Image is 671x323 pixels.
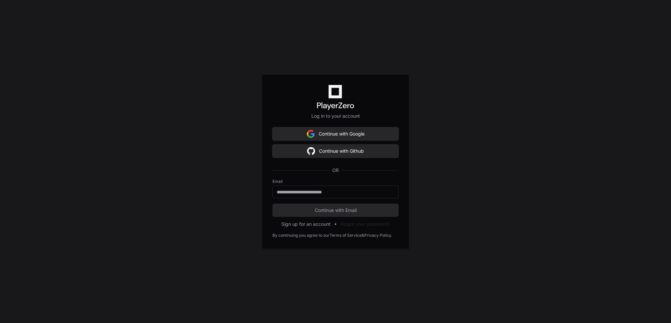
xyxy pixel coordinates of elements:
button: Sign up for an account [281,221,331,227]
button: Continue with Google [272,127,399,141]
p: Log in to your account [272,113,399,119]
span: OR [330,167,341,174]
a: Terms of Service [330,233,362,238]
button: Continue with Email [272,204,399,217]
img: Sign in with google [307,127,315,141]
button: Continue with Github [272,144,399,158]
div: By continuing you agree to our [272,233,330,238]
span: Continue with Email [272,207,399,214]
img: Sign in with google [307,144,315,158]
label: Email [272,179,399,184]
button: Forgot your password? [340,221,390,227]
a: Privacy Policy. [364,233,392,238]
div: & [362,233,364,238]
